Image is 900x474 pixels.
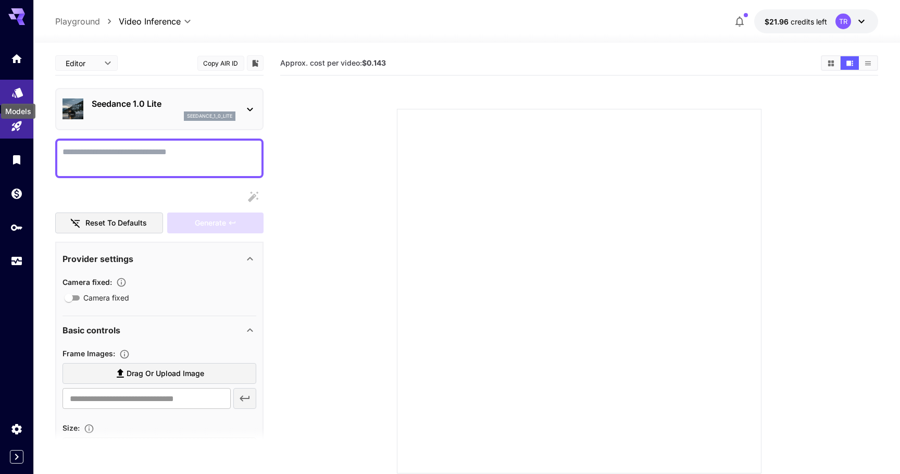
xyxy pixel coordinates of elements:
[63,423,80,432] span: Size :
[63,278,112,286] span: Camera fixed :
[754,9,878,33] button: $21.96TR
[10,153,23,166] div: Library
[187,113,232,120] p: seedance_1_0_lite
[835,14,851,29] div: TR
[1,104,35,119] div: Models
[10,255,23,268] div: Usage
[66,58,98,69] span: Editor
[83,292,129,303] span: Camera fixed
[63,253,133,265] p: Provider settings
[10,120,23,133] div: Playground
[10,422,23,435] div: Settings
[841,56,859,70] button: Show videos in video view
[197,56,244,71] button: Copy AIR ID
[10,221,23,234] div: API Keys
[362,58,386,67] b: $0.143
[280,58,386,67] span: Approx. cost per video:
[55,15,100,28] a: Playground
[115,349,134,359] button: Upload frame images.
[251,57,260,69] button: Add to library
[80,423,98,434] button: Adjust the dimensions of the generated image by specifying its width and height in pixels, or sel...
[11,83,24,96] div: Models
[63,363,256,384] label: Drag or upload image
[10,52,23,65] div: Home
[63,324,120,336] p: Basic controls
[765,16,827,27] div: $21.96
[119,15,181,28] span: Video Inference
[791,17,827,26] span: credits left
[63,349,115,358] span: Frame Images :
[10,187,23,200] div: Wallet
[63,318,256,343] div: Basic controls
[10,450,23,464] button: Expand sidebar
[127,367,204,380] span: Drag or upload image
[821,55,878,71] div: Show videos in grid viewShow videos in video viewShow videos in list view
[822,56,840,70] button: Show videos in grid view
[63,93,256,125] div: Seedance 1.0 Liteseedance_1_0_lite
[92,97,235,110] p: Seedance 1.0 Lite
[63,246,256,271] div: Provider settings
[859,56,877,70] button: Show videos in list view
[55,15,119,28] nav: breadcrumb
[765,17,791,26] span: $21.96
